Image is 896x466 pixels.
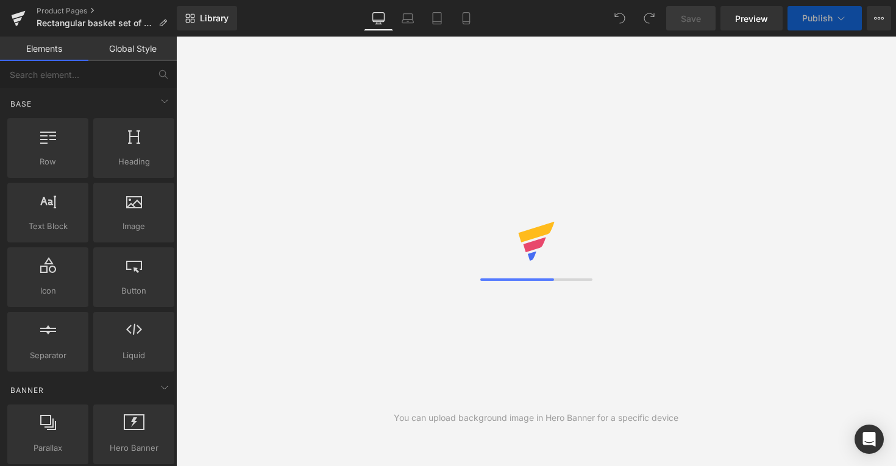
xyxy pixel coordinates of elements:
span: Save [681,12,701,25]
a: Laptop [393,6,422,30]
button: Redo [637,6,661,30]
div: Open Intercom Messenger [855,425,884,454]
a: Desktop [364,6,393,30]
a: New Library [177,6,237,30]
span: Liquid [97,349,171,362]
a: Global Style [88,37,177,61]
span: Image [97,220,171,233]
a: Tablet [422,6,452,30]
span: Banner [9,384,45,396]
span: Text Block [11,220,85,233]
span: Library [200,13,229,24]
span: Base [9,98,33,110]
a: Preview [720,6,783,30]
button: Publish [788,6,862,30]
button: More [867,6,891,30]
button: Undo [608,6,632,30]
span: Rectangular basket set of Product Page - [DATE] 17:33:14 [37,18,154,28]
a: Mobile [452,6,481,30]
span: Button [97,284,171,297]
span: Preview [735,12,768,25]
span: Publish [802,13,833,23]
span: Hero Banner [97,442,171,454]
span: Parallax [11,442,85,454]
span: Separator [11,349,85,362]
div: You can upload background image in Hero Banner for a specific device [394,411,678,425]
span: Icon [11,284,85,297]
a: Product Pages [37,6,177,16]
span: Row [11,155,85,168]
span: Heading [97,155,171,168]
